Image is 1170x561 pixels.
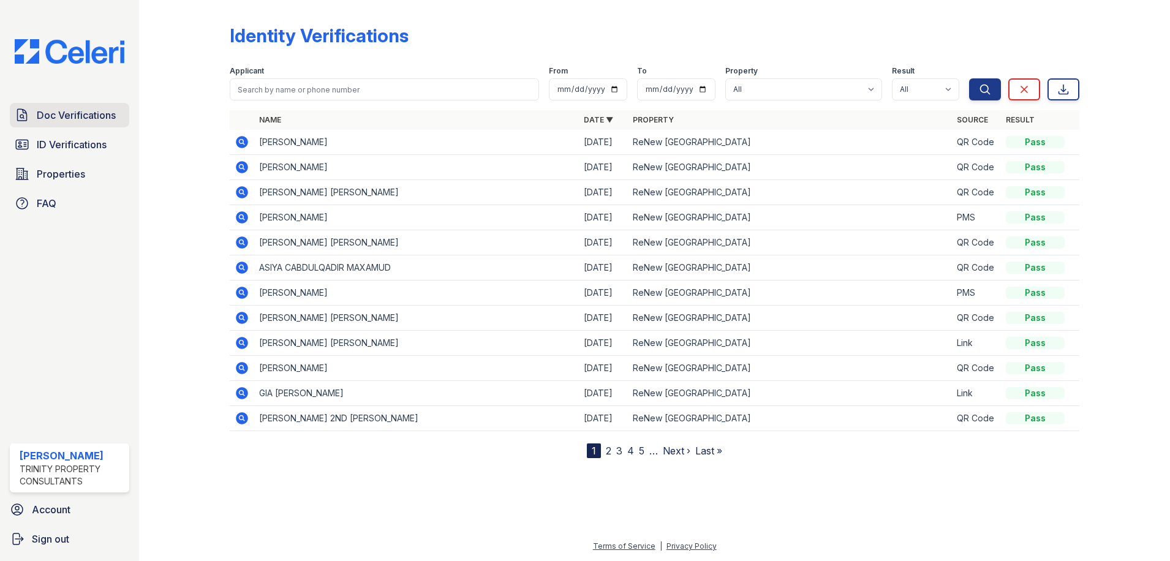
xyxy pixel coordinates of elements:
[1006,115,1035,124] a: Result
[32,532,69,546] span: Sign out
[20,463,124,488] div: Trinity Property Consultants
[1006,337,1065,349] div: Pass
[254,155,579,180] td: [PERSON_NAME]
[628,180,953,205] td: ReNew [GEOGRAPHIC_DATA]
[254,230,579,255] td: [PERSON_NAME] [PERSON_NAME]
[628,331,953,356] td: ReNew [GEOGRAPHIC_DATA]
[579,230,628,255] td: [DATE]
[633,115,674,124] a: Property
[37,137,107,152] span: ID Verifications
[37,167,85,181] span: Properties
[952,406,1001,431] td: QR Code
[593,541,655,551] a: Terms of Service
[254,381,579,406] td: GIA [PERSON_NAME]
[628,255,953,280] td: ReNew [GEOGRAPHIC_DATA]
[627,445,634,457] a: 4
[254,356,579,381] td: [PERSON_NAME]
[5,527,134,551] a: Sign out
[1006,262,1065,274] div: Pass
[254,280,579,306] td: [PERSON_NAME]
[1006,211,1065,224] div: Pass
[10,132,129,157] a: ID Verifications
[649,443,658,458] span: …
[254,130,579,155] td: [PERSON_NAME]
[952,205,1001,230] td: PMS
[579,180,628,205] td: [DATE]
[663,445,690,457] a: Next ›
[1006,387,1065,399] div: Pass
[952,130,1001,155] td: QR Code
[254,205,579,230] td: [PERSON_NAME]
[587,443,601,458] div: 1
[1006,236,1065,249] div: Pass
[637,66,647,76] label: To
[952,230,1001,255] td: QR Code
[579,205,628,230] td: [DATE]
[579,280,628,306] td: [DATE]
[254,406,579,431] td: [PERSON_NAME] 2ND [PERSON_NAME]
[10,103,129,127] a: Doc Verifications
[5,497,134,522] a: Account
[579,255,628,280] td: [DATE]
[725,66,758,76] label: Property
[952,280,1001,306] td: PMS
[1006,161,1065,173] div: Pass
[254,180,579,205] td: [PERSON_NAME] [PERSON_NAME]
[579,381,628,406] td: [DATE]
[579,155,628,180] td: [DATE]
[579,406,628,431] td: [DATE]
[695,445,722,457] a: Last »
[1006,136,1065,148] div: Pass
[549,66,568,76] label: From
[10,162,129,186] a: Properties
[579,130,628,155] td: [DATE]
[1006,186,1065,198] div: Pass
[32,502,70,517] span: Account
[1006,312,1065,324] div: Pass
[254,255,579,280] td: ASIYA CABDULQADIR MAXAMUD
[952,155,1001,180] td: QR Code
[628,230,953,255] td: ReNew [GEOGRAPHIC_DATA]
[952,255,1001,280] td: QR Code
[579,356,628,381] td: [DATE]
[952,306,1001,331] td: QR Code
[628,381,953,406] td: ReNew [GEOGRAPHIC_DATA]
[957,115,988,124] a: Source
[254,331,579,356] td: [PERSON_NAME] [PERSON_NAME]
[892,66,915,76] label: Result
[1006,287,1065,299] div: Pass
[37,108,116,122] span: Doc Verifications
[10,191,129,216] a: FAQ
[584,115,613,124] a: Date ▼
[628,306,953,331] td: ReNew [GEOGRAPHIC_DATA]
[5,39,134,64] img: CE_Logo_Blue-a8612792a0a2168367f1c8372b55b34899dd931a85d93a1a3d3e32e68fde9ad4.png
[660,541,662,551] div: |
[259,115,281,124] a: Name
[20,448,124,463] div: [PERSON_NAME]
[952,331,1001,356] td: Link
[628,406,953,431] td: ReNew [GEOGRAPHIC_DATA]
[579,306,628,331] td: [DATE]
[1006,362,1065,374] div: Pass
[628,155,953,180] td: ReNew [GEOGRAPHIC_DATA]
[628,130,953,155] td: ReNew [GEOGRAPHIC_DATA]
[639,445,644,457] a: 5
[952,180,1001,205] td: QR Code
[606,445,611,457] a: 2
[666,541,717,551] a: Privacy Policy
[952,356,1001,381] td: QR Code
[230,66,264,76] label: Applicant
[1006,412,1065,424] div: Pass
[230,78,539,100] input: Search by name or phone number
[628,356,953,381] td: ReNew [GEOGRAPHIC_DATA]
[37,196,56,211] span: FAQ
[254,306,579,331] td: [PERSON_NAME] [PERSON_NAME]
[628,280,953,306] td: ReNew [GEOGRAPHIC_DATA]
[616,445,622,457] a: 3
[952,381,1001,406] td: Link
[230,24,409,47] div: Identity Verifications
[579,331,628,356] td: [DATE]
[628,205,953,230] td: ReNew [GEOGRAPHIC_DATA]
